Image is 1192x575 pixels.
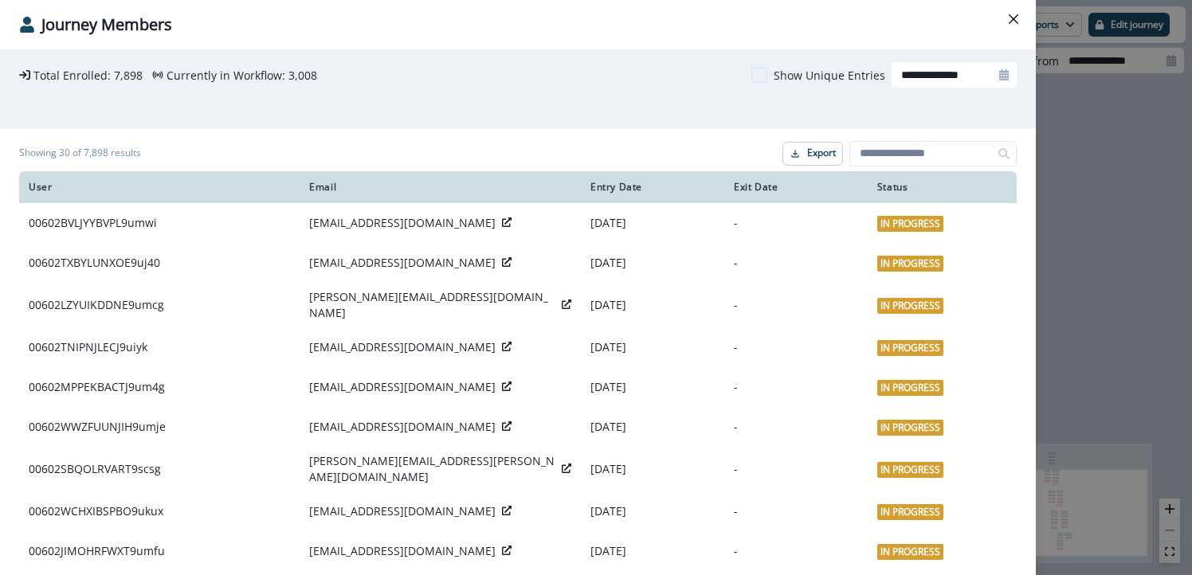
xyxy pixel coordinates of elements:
[734,297,858,313] p: -
[19,491,300,531] td: 00602WCHXIBSPBO9ukux
[877,298,943,314] span: In Progress
[734,461,858,477] p: -
[590,419,715,435] p: [DATE]
[309,419,496,435] p: [EMAIL_ADDRESS][DOMAIN_NAME]
[590,255,715,271] p: [DATE]
[1001,6,1026,32] button: Close
[309,543,496,559] p: [EMAIL_ADDRESS][DOMAIN_NAME]
[41,13,172,37] p: Journey Members
[590,215,715,231] p: [DATE]
[734,379,858,395] p: -
[19,203,300,243] td: 00602BVLJYYBVPL9umwi
[19,283,300,327] td: 00602LZYUIKDDNE9umcg
[734,419,858,435] p: -
[590,543,715,559] p: [DATE]
[807,147,836,158] p: Export
[734,255,858,271] p: -
[309,339,496,355] p: [EMAIL_ADDRESS][DOMAIN_NAME]
[877,216,943,232] span: In Progress
[590,461,715,477] p: [DATE]
[19,147,141,158] h1: Showing 30 of 7,898 results
[877,462,943,478] span: In Progress
[734,503,858,519] p: -
[33,67,111,84] p: Total Enrolled:
[288,67,317,84] p: 3,008
[19,531,300,571] td: 00602JIMOHRFWXT9umfu
[309,379,496,395] p: [EMAIL_ADDRESS][DOMAIN_NAME]
[877,544,943,560] span: In Progress
[167,67,285,84] p: Currently in Workflow:
[877,420,943,436] span: In Progress
[590,379,715,395] p: [DATE]
[590,503,715,519] p: [DATE]
[309,181,571,194] div: Email
[734,543,858,559] p: -
[19,327,300,367] td: 00602TNIPNJLECJ9uiyk
[590,181,715,194] div: Entry Date
[19,243,300,283] td: 00602TXBYLUNXOE9uj40
[29,181,290,194] div: User
[309,255,496,271] p: [EMAIL_ADDRESS][DOMAIN_NAME]
[19,367,300,407] td: 00602MPPEKBACTJ9um4g
[877,256,943,272] span: In Progress
[309,453,555,485] p: [PERSON_NAME][EMAIL_ADDRESS][PERSON_NAME][DOMAIN_NAME]
[590,297,715,313] p: [DATE]
[734,181,858,194] div: Exit Date
[782,142,843,166] button: Export
[734,215,858,231] p: -
[309,215,496,231] p: [EMAIL_ADDRESS][DOMAIN_NAME]
[19,447,300,491] td: 00602SBQOLRVART9scsg
[19,407,300,447] td: 00602WWZFUUNJIH9umje
[877,504,943,520] span: In Progress
[877,181,1007,194] div: Status
[114,67,143,84] p: 7,898
[734,339,858,355] p: -
[309,289,555,321] p: [PERSON_NAME][EMAIL_ADDRESS][DOMAIN_NAME]
[590,339,715,355] p: [DATE]
[309,503,496,519] p: [EMAIL_ADDRESS][DOMAIN_NAME]
[877,340,943,356] span: In Progress
[774,67,885,84] p: Show Unique Entries
[877,380,943,396] span: In Progress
